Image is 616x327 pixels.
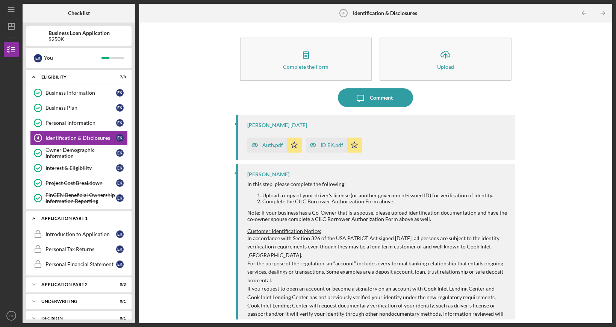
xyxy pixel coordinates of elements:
div: Identification & Disclosures [45,135,116,141]
a: Project Cost BreakdownEK [30,176,128,191]
a: Owner Demographic InformationEK [30,145,128,160]
div: E K [116,134,124,142]
div: Comment [370,88,393,107]
div: Business Plan [45,105,116,111]
div: Interest & Eligibility [45,165,116,171]
button: Upload [380,38,512,81]
div: E K [116,149,124,157]
div: You [44,51,101,64]
li: Upload a copy of your driver's license (or another government-issued ID) for verification of iden... [262,192,508,198]
div: [PERSON_NAME] [247,122,289,128]
div: [PERSON_NAME] [247,171,289,177]
p: In accordance with Section 326 of the USA PATRIOT Act signed [DATE], all persons are subject to t... [247,234,508,259]
div: 0 / 1 [112,299,126,304]
a: Personal Financial StatementEK [30,257,128,272]
div: Application Part 1 [41,216,122,221]
b: Checklist [68,10,90,16]
div: Complete the Form [283,64,328,70]
div: E K [116,245,124,253]
div: E K [116,119,124,127]
div: Personal Financial Statement [45,261,116,267]
a: Personal InformationEK [30,115,128,130]
li: Complete the CILC Borrower Authorization Form above. [262,198,508,204]
div: 0 / 1 [112,316,126,321]
div: E K [116,164,124,172]
button: Auth.pdf [247,138,302,153]
div: Decision [41,316,107,321]
span: Customer Identification Notice: [247,228,321,234]
div: Personal Information [45,120,116,126]
div: E K [116,104,124,112]
div: Personal Tax Returns [45,246,116,252]
div: E K [116,194,124,202]
tspan: 4 [37,136,39,140]
div: 7 / 8 [112,75,126,79]
div: Application Part 2 [41,282,107,287]
div: Business Information [45,90,116,96]
text: EK [9,314,14,318]
a: FinCEN Beneficial Ownership Information ReportingEK [30,191,128,206]
a: Personal Tax ReturnsEK [30,242,128,257]
b: Identification & Disclosures [353,10,417,16]
div: E K [116,230,124,238]
div: Upload [437,64,454,70]
div: E K [34,54,42,62]
a: 4Identification & DisclosuresEK [30,130,128,145]
div: Auth.pdf [262,142,283,148]
a: Business InformationEK [30,85,128,100]
a: Introduction to ApplicationEK [30,227,128,242]
div: Eligibility [41,75,107,79]
div: In this step, please complete the following: Note: if your business has a Co-Owner that is a spou... [247,181,508,222]
b: Business Loan Application [48,30,110,36]
div: $250K [48,36,110,42]
div: FinCEN Beneficial Ownership Information Reporting [45,192,116,204]
time: 2025-08-11 22:04 [291,122,307,128]
tspan: 4 [342,11,345,15]
button: Complete the Form [240,38,372,81]
div: E K [116,260,124,268]
div: ID EK.pdf [321,142,343,148]
a: Business PlanEK [30,100,128,115]
div: Introduction to Application [45,231,116,237]
div: Underwriting [41,299,107,304]
button: Comment [338,88,413,107]
div: E K [116,89,124,97]
p: For the purpose of the regulation, an “account” includes every formal banking relationship that e... [247,259,508,285]
div: Owner Demographic Information [45,147,116,159]
div: 0 / 3 [112,282,126,287]
div: Project Cost Breakdown [45,180,116,186]
button: EK [4,308,19,323]
button: ID EK.pdf [306,138,362,153]
div: E K [116,179,124,187]
a: Interest & EligibilityEK [30,160,128,176]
